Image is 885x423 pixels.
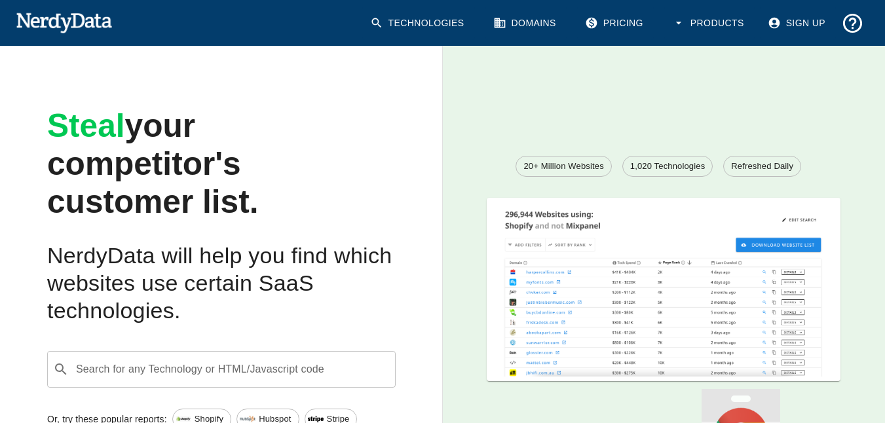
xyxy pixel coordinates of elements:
[516,156,611,177] a: 20+ Million Websites
[47,242,396,325] h2: NerdyData will help you find which websites use certain SaaS technologies.
[485,7,567,40] a: Domains
[623,160,713,173] span: 1,020 Technologies
[47,107,125,144] span: Steal
[724,160,800,173] span: Refreshed Daily
[836,7,869,40] button: Support and Documentation
[487,198,840,377] img: A screenshot of a report showing the total number of websites using Shopify
[362,7,475,40] a: Technologies
[47,107,396,221] h1: your competitor's customer list.
[577,7,654,40] a: Pricing
[760,7,836,40] a: Sign Up
[664,7,755,40] button: Products
[16,9,112,35] img: NerdyData.com
[723,156,801,177] a: Refreshed Daily
[516,160,611,173] span: 20+ Million Websites
[622,156,713,177] a: 1,020 Technologies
